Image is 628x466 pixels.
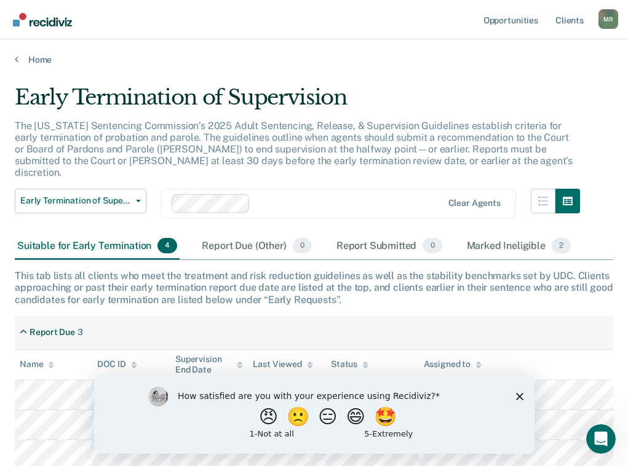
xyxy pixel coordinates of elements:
img: Recidiviz [13,13,72,26]
div: This tab lists all clients who meet the treatment and risk reduction guidelines as well as the st... [15,270,613,306]
div: Status [331,359,368,369]
span: 0 [293,238,312,254]
div: Clear agents [448,198,501,208]
div: Name [20,359,54,369]
iframe: Intercom live chat [586,424,616,454]
iframe: Survey by Kim from Recidiviz [94,374,535,454]
div: Suitable for Early Termination4 [15,233,180,260]
span: 2 [552,238,571,254]
p: The [US_STATE] Sentencing Commission’s 2025 Adult Sentencing, Release, & Supervision Guidelines e... [15,120,573,179]
div: Report Due (Other)0 [199,233,314,260]
button: Early Termination of Supervision [15,189,146,213]
div: DOC ID [97,359,137,369]
div: Report Due [30,327,75,338]
div: Report Due3 [15,322,88,342]
span: 0 [423,238,442,254]
div: Supervision End Date [175,354,243,375]
div: Early Termination of Supervision [15,85,580,120]
a: Home [15,54,613,65]
div: Assigned to [424,359,482,369]
span: Early Termination of Supervision [20,195,131,206]
div: 3 [78,327,83,338]
div: Last Viewed [253,359,312,369]
div: Marked Ineligible2 [464,233,574,260]
div: Report Submitted0 [334,233,445,260]
span: 4 [157,238,177,254]
button: Profile dropdown button [598,9,618,29]
div: M R [598,9,618,29]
